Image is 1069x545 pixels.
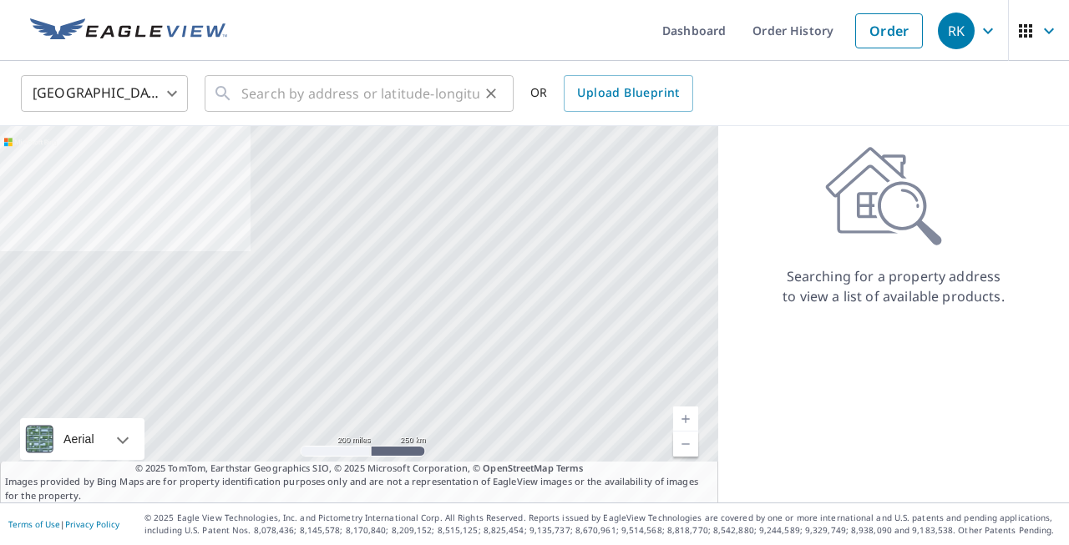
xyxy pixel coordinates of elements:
span: © 2025 TomTom, Earthstar Geographics SIO, © 2025 Microsoft Corporation, © [135,462,584,476]
a: Terms of Use [8,518,60,530]
a: Privacy Policy [65,518,119,530]
button: Clear [479,82,503,105]
div: Aerial [58,418,99,460]
a: OpenStreetMap [483,462,553,474]
img: EV Logo [30,18,227,43]
p: | [8,519,119,529]
div: [GEOGRAPHIC_DATA] [21,70,188,117]
div: RK [938,13,975,49]
div: Aerial [20,418,144,460]
p: © 2025 Eagle View Technologies, Inc. and Pictometry International Corp. All Rights Reserved. Repo... [144,512,1061,537]
span: Upload Blueprint [577,83,679,103]
a: Current Level 5, Zoom Out [673,431,698,457]
a: Terms [556,462,584,474]
a: Current Level 5, Zoom In [673,406,698,431]
div: OR [530,75,693,112]
a: Upload Blueprint [564,75,692,112]
input: Search by address or latitude-longitude [241,70,479,117]
p: Searching for a property address to view a list of available products. [782,266,1006,306]
a: Order [855,13,923,48]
